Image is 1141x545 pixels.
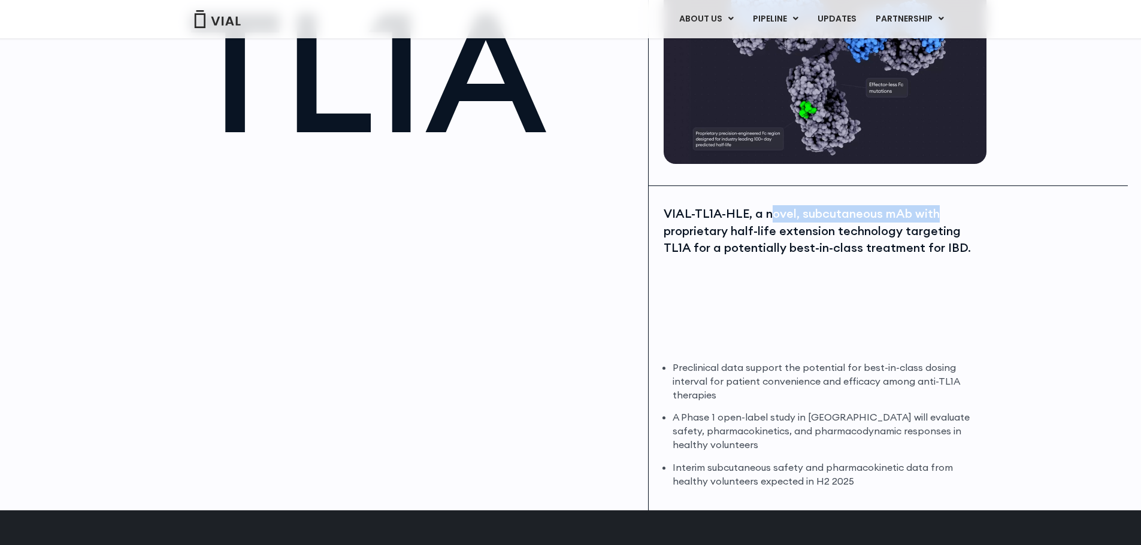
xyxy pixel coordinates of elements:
[743,9,807,29] a: PIPELINEMenu Toggle
[673,410,983,452] li: A Phase 1 open-label study in [GEOGRAPHIC_DATA] will evaluate safety, pharmacokinetics, and pharm...
[866,9,954,29] a: PARTNERSHIPMenu Toggle
[193,10,241,28] img: Vial Logo
[673,461,983,488] li: Interim subcutaneous safety and pharmacokinetic data from healthy volunteers expected in H2 2025
[664,205,983,257] div: VIAL-TL1A-HLE, a novel, subcutaneous mAb with proprietary half-life extension technology targetin...
[673,361,983,402] li: Preclinical data support the potential for best-in-class dosing interval for patient convenience ...
[670,9,743,29] a: ABOUT USMenu Toggle
[808,9,865,29] a: UPDATES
